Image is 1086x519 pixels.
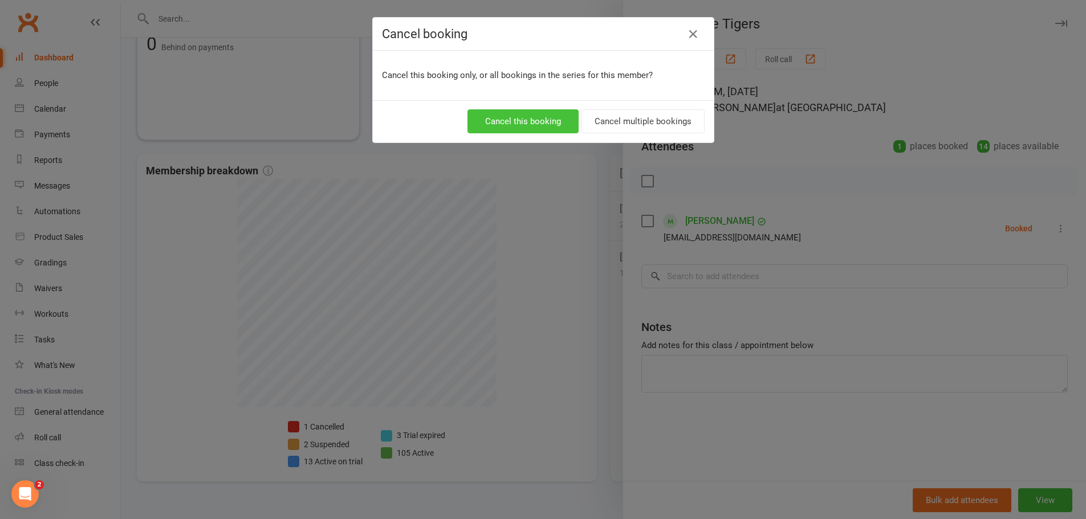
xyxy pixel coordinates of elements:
[35,480,44,489] span: 2
[11,480,39,508] iframe: Intercom live chat
[382,27,705,41] h4: Cancel booking
[467,109,579,133] button: Cancel this booking
[684,25,702,43] button: Close
[382,68,705,82] p: Cancel this booking only, or all bookings in the series for this member?
[581,109,705,133] button: Cancel multiple bookings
